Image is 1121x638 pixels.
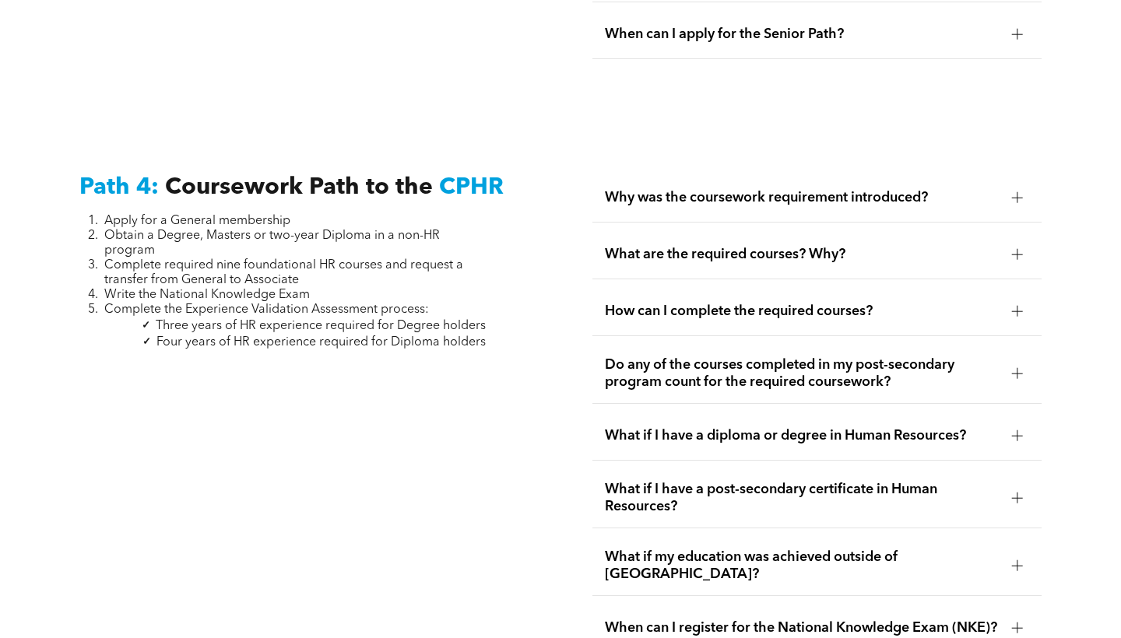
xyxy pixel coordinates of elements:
[104,215,290,227] span: Apply for a General membership
[605,481,999,515] span: What if I have a post-secondary certificate in Human Resources?
[605,549,999,583] span: What if my education was achieved outside of [GEOGRAPHIC_DATA]?
[79,176,159,199] span: Path 4:
[605,26,999,43] span: When can I apply for the Senior Path?
[165,176,433,199] span: Coursework Path to the
[104,289,310,301] span: Write the National Knowledge Exam
[605,356,999,391] span: Do any of the courses completed in my post-secondary program count for the required coursework?
[104,259,463,286] span: Complete required nine foundational HR courses and request a transfer from General to Associate
[605,427,999,444] span: What if I have a diploma or degree in Human Resources?
[104,230,440,257] span: Obtain a Degree, Masters or two-year Diploma in a non-HR program
[605,246,999,263] span: What are the required courses? Why?
[156,320,486,332] span: Three years of HR experience required for Degree holders
[605,303,999,320] span: How can I complete the required courses?
[156,336,486,349] span: Four years of HR experience required for Diploma holders
[104,303,429,316] span: Complete the Experience Validation Assessment process:
[605,619,999,636] span: When can I register for the National Knowledge Exam (NKE)?
[605,189,999,206] span: Why was the coursework requirement introduced?
[439,176,504,199] span: CPHR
